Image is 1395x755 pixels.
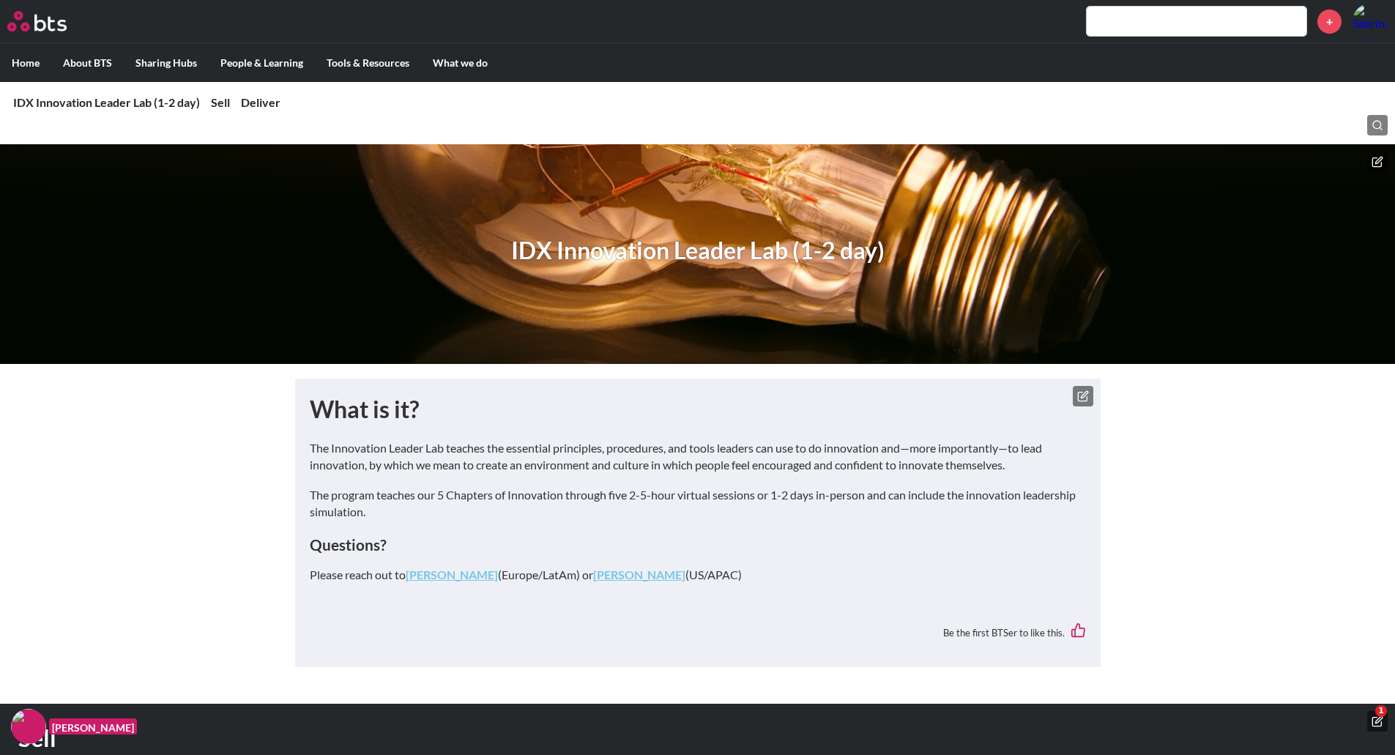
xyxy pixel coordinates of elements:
[1367,152,1388,172] button: Edit hero
[1353,4,1388,39] a: Profile
[310,393,1086,426] h1: What is it?
[1317,10,1342,34] a: +
[11,709,46,744] img: F
[209,44,315,82] label: People & Learning
[310,487,1086,520] p: The program teaches our 5 Chapters of Innovation through five 2-5-hour virtual sessions or 1-2 da...
[1375,705,1387,717] span: 1
[310,534,1086,555] h4: Questions?
[315,44,421,82] label: Tools & Resources
[406,568,498,581] a: [PERSON_NAME]
[13,95,200,109] a: IDX Innovation Leader Lab (1-2 day)
[310,612,1086,652] div: Be the first BTSer to like this.
[1345,705,1380,740] iframe: Intercom live chat
[7,11,94,31] a: Go home
[511,234,885,267] h1: IDX Innovation Leader Lab (1-2 day)
[51,44,124,82] label: About BTS
[241,95,280,109] a: Deliver
[593,568,685,581] a: [PERSON_NAME]
[211,95,230,109] a: Sell
[49,718,137,735] figcaption: [PERSON_NAME]
[18,722,969,755] h1: Sell
[310,567,1086,583] p: Please reach out to (Europe/LatAm) or (US/APAC)
[124,44,209,82] label: Sharing Hubs
[1073,386,1093,406] button: Edit text box
[1353,4,1388,39] img: Sabrina Aragon
[7,11,67,31] img: BTS Logo
[421,44,499,82] label: What we do
[310,440,1086,473] p: The Innovation Leader Lab teaches the essential principles, procedures, and tools leaders can use...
